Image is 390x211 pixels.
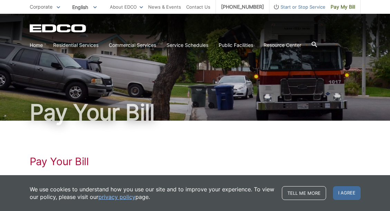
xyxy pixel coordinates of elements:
a: privacy policy [98,193,135,201]
p: to View, Pay, and Manage Your Bill Online [30,174,361,182]
a: Commercial Services [109,41,156,49]
a: Public Facilities [219,41,253,49]
a: Contact Us [186,3,210,11]
p: We use cookies to understand how you use our site and to improve your experience. To view our pol... [30,185,275,201]
a: Resource Center [264,41,301,49]
span: Pay My Bill [331,3,355,11]
a: Click Here [30,174,53,182]
span: English [67,1,102,13]
h1: Pay Your Bill [30,155,361,168]
span: I agree [333,186,361,200]
a: Tell me more [282,186,326,200]
a: About EDCO [110,3,143,11]
a: EDCD logo. Return to the homepage. [30,24,87,32]
a: Service Schedules [167,41,208,49]
a: News & Events [148,3,181,11]
span: Corporate [30,4,53,10]
a: Residential Services [53,41,98,49]
a: Home [30,41,43,49]
h1: Pay Your Bill [30,101,361,123]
